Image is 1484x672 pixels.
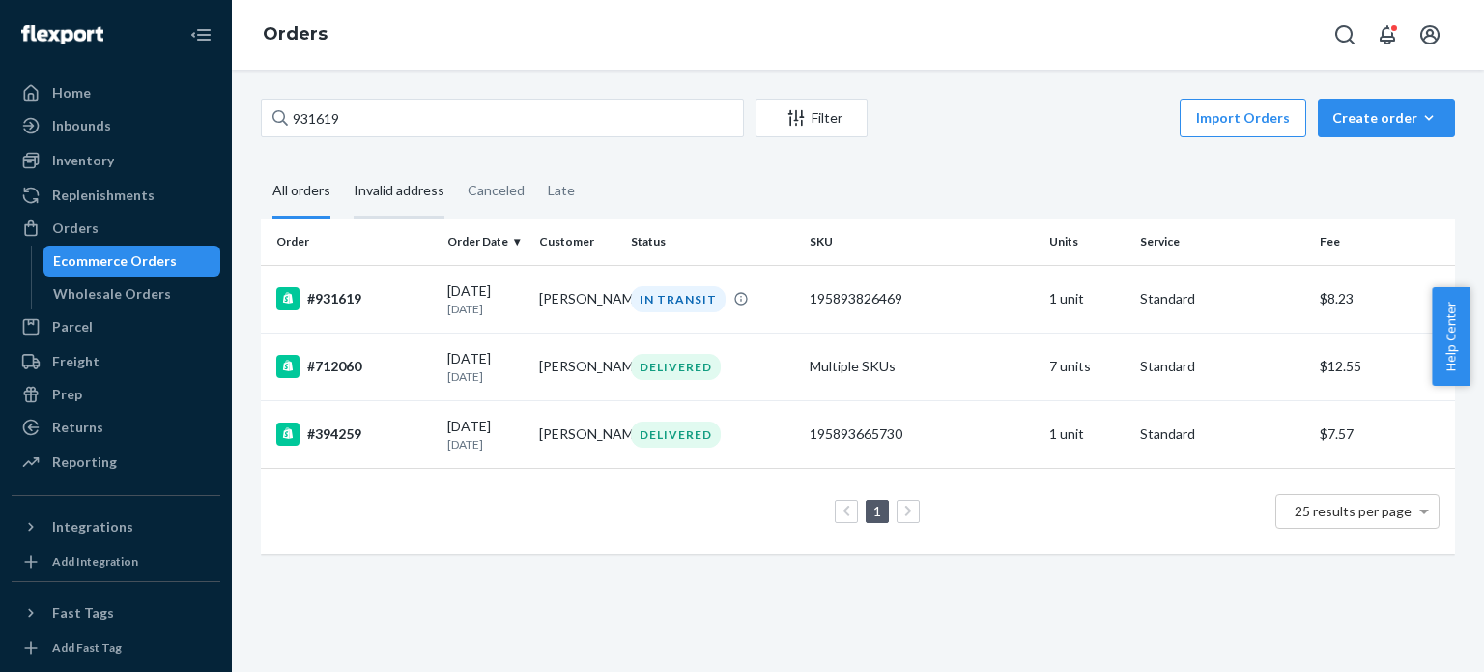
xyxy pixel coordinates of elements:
[623,219,802,265] th: Status
[12,447,220,478] a: Reporting
[52,116,111,135] div: Inbounds
[1042,400,1133,468] td: 1 unit
[440,219,531,265] th: Order Date
[12,145,220,176] a: Inventory
[1042,219,1133,265] th: Units
[12,213,220,244] a: Orders
[261,99,744,137] input: Search orders
[1312,265,1455,333] td: $8.23
[53,251,177,271] div: Ecommerce Orders
[52,418,103,437] div: Returns
[52,219,99,238] div: Orders
[870,503,885,519] a: Page 1 is your current page
[12,77,220,108] a: Home
[447,281,524,317] div: [DATE]
[12,598,220,628] button: Fast Tags
[447,301,524,317] p: [DATE]
[182,15,220,54] button: Close Navigation
[52,603,114,623] div: Fast Tags
[276,287,432,310] div: #931619
[12,636,220,659] a: Add Fast Tag
[548,165,575,216] div: Late
[1332,108,1441,128] div: Create order
[1312,400,1455,468] td: $7.57
[52,517,133,537] div: Integrations
[21,25,103,44] img: Flexport logo
[631,354,721,380] div: DELIVERED
[756,108,867,128] div: Filter
[276,423,432,446] div: #394259
[247,7,343,63] ol: breadcrumbs
[447,417,524,453] div: [DATE]
[631,422,721,448] div: DELIVERED
[810,424,1033,444] div: 195893665730
[531,265,623,333] td: [PERSON_NAME]
[12,511,220,542] button: Integrations
[43,278,221,309] a: Wholesale Orders
[1312,219,1455,265] th: Fee
[52,553,138,570] div: Add Integration
[631,286,726,312] div: IN TRANSIT
[810,289,1033,308] div: 195893826469
[52,83,91,102] div: Home
[1318,99,1455,137] button: Create order
[52,453,117,472] div: Reporting
[52,186,155,205] div: Replenishments
[263,23,328,44] a: Orders
[1368,15,1407,54] button: Open notifications
[1432,287,1470,386] button: Help Center
[1132,219,1311,265] th: Service
[276,355,432,378] div: #712060
[12,379,220,410] a: Prep
[539,233,615,249] div: Customer
[1042,265,1133,333] td: 1 unit
[52,151,114,170] div: Inventory
[1140,357,1303,376] p: Standard
[1180,99,1306,137] button: Import Orders
[12,346,220,377] a: Freight
[1326,15,1364,54] button: Open Search Box
[447,349,524,385] div: [DATE]
[802,219,1041,265] th: SKU
[468,165,525,216] div: Canceled
[354,165,444,219] div: Invalid address
[802,333,1041,400] td: Multiple SKUs
[1295,503,1412,519] span: 25 results per page
[52,639,122,656] div: Add Fast Tag
[12,412,220,443] a: Returns
[52,317,93,336] div: Parcel
[12,110,220,141] a: Inbounds
[1140,289,1303,308] p: Standard
[756,99,868,137] button: Filter
[447,368,524,385] p: [DATE]
[1312,333,1455,400] td: $12.55
[52,352,100,371] div: Freight
[1411,15,1449,54] button: Open account menu
[531,333,623,400] td: [PERSON_NAME]
[1042,333,1133,400] td: 7 units
[12,550,220,573] a: Add Integration
[12,311,220,342] a: Parcel
[52,385,82,404] div: Prep
[12,180,220,211] a: Replenishments
[447,436,524,453] p: [DATE]
[261,219,440,265] th: Order
[1140,424,1303,444] p: Standard
[43,246,221,277] a: Ecommerce Orders
[531,400,623,468] td: [PERSON_NAME]
[272,165,330,219] div: All orders
[53,284,171,304] div: Wholesale Orders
